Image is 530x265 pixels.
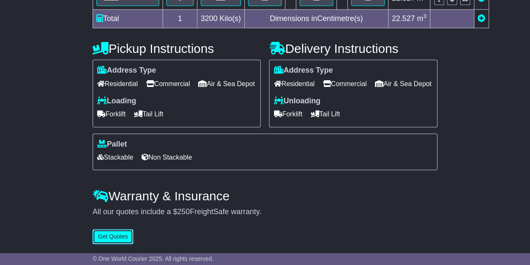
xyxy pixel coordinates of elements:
[93,189,437,203] h4: Warranty & Insurance
[146,77,190,90] span: Commercial
[142,151,192,164] span: Non Stackable
[274,108,302,121] span: Forklift
[274,97,320,106] label: Unloading
[97,108,126,121] span: Forklift
[269,42,437,55] h4: Delivery Instructions
[163,10,197,28] td: 1
[93,207,437,217] div: All our quotes include a $ FreightSafe warranty.
[97,140,127,149] label: Pallet
[201,14,217,23] span: 3200
[97,66,156,75] label: Address Type
[423,13,427,19] sup: 3
[244,10,388,28] td: Dimensions in Centimetre(s)
[323,77,367,90] span: Commercial
[274,66,333,75] label: Address Type
[177,207,190,216] span: 250
[375,77,432,90] span: Air & Sea Depot
[274,77,314,90] span: Residential
[197,10,244,28] td: Kilo(s)
[97,97,136,106] label: Loading
[97,77,138,90] span: Residential
[97,151,133,164] span: Stackable
[478,14,485,23] a: Add new item
[392,14,415,23] span: 22.527
[417,14,427,23] span: m
[93,42,261,55] h4: Pickup Instructions
[134,108,163,121] span: Tail Lift
[93,255,214,262] span: © One World Courier 2025. All rights reserved.
[93,10,163,28] td: Total
[93,229,134,244] button: Get Quotes
[310,108,340,121] span: Tail Lift
[198,77,255,90] span: Air & Sea Depot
